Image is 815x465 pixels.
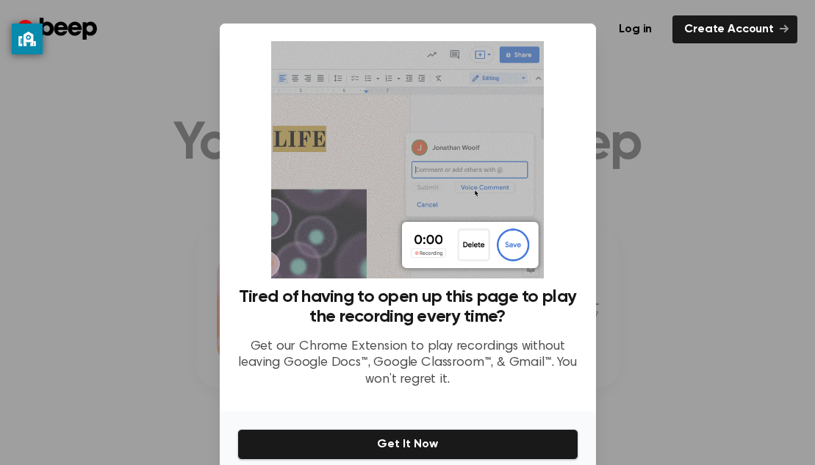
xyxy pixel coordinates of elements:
[672,15,797,43] a: Create Account
[237,339,578,389] p: Get our Chrome Extension to play recordings without leaving Google Docs™, Google Classroom™, & Gm...
[12,24,43,54] button: privacy banner
[271,41,544,278] img: Beep extension in action
[237,429,578,460] button: Get It Now
[237,287,578,327] h3: Tired of having to open up this page to play the recording every time?
[607,15,664,43] a: Log in
[18,15,101,44] a: Beep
